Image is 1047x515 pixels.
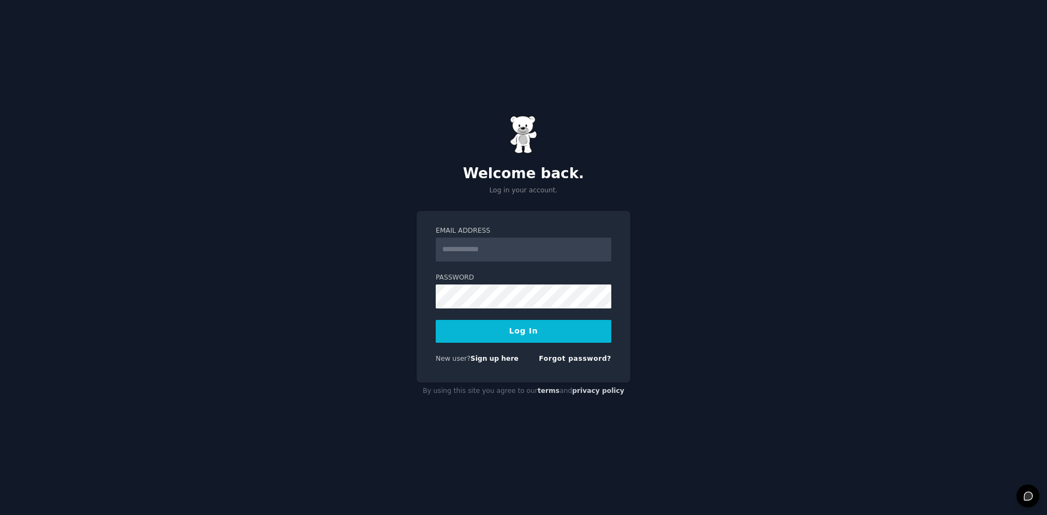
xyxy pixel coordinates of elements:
a: terms [538,387,559,395]
a: privacy policy [572,387,624,395]
h2: Welcome back. [417,165,630,183]
img: Gummy Bear [510,116,537,154]
p: Log in your account. [417,186,630,196]
div: By using this site you agree to our and [417,383,630,400]
a: Forgot password? [539,355,611,362]
span: New user? [436,355,471,362]
label: Email Address [436,226,611,236]
label: Password [436,273,611,283]
button: Log In [436,320,611,343]
a: Sign up here [471,355,519,362]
